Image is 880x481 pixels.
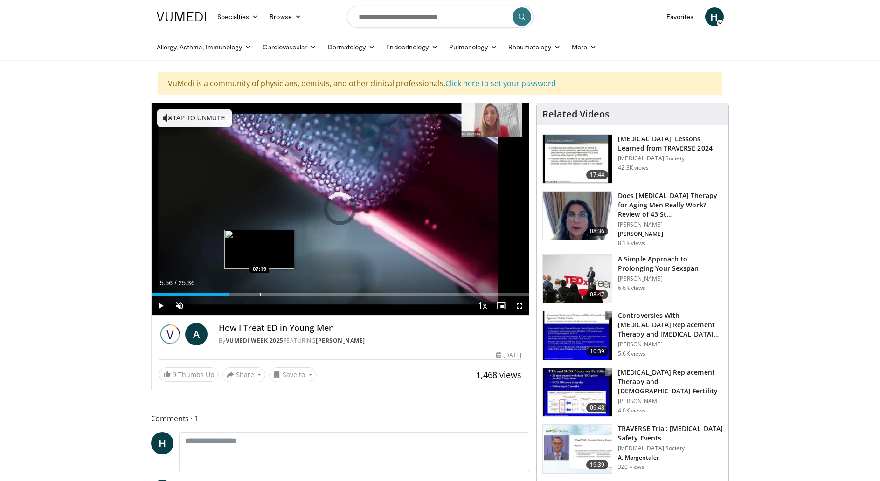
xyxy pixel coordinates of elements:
a: 09:48 [MEDICAL_DATA] Replacement Therapy and [DEMOGRAPHIC_DATA] Fertility [PERSON_NAME] 4.0K views [542,368,723,417]
button: Playback Rate [473,296,492,315]
p: 42.3K views [618,164,649,172]
a: Allergy, Asthma, Immunology [151,38,257,56]
button: Unmute [170,296,189,315]
p: [PERSON_NAME] [618,398,723,405]
button: Tap to unmute [157,109,232,127]
span: 08:36 [586,227,609,236]
p: [PERSON_NAME] [618,341,723,348]
a: Favorites [661,7,700,26]
span: 1,468 views [476,369,521,380]
a: Rheumatology [503,38,566,56]
h3: A Simple Approach to Prolonging Your Sexspan [618,254,723,273]
button: Enable picture-in-picture mode [492,296,510,315]
a: Vumedi Week 2025 [226,337,284,344]
span: 19:39 [586,460,609,469]
span: 10:39 [586,347,609,356]
p: 6.6K views [618,284,645,292]
img: 418933e4-fe1c-4c2e-be56-3ce3ec8efa3b.150x105_q85_crop-smart_upscale.jpg [543,311,612,360]
h3: Does [MEDICAL_DATA] Therapy for Aging Men Really Work? Review of 43 St… [618,191,723,219]
img: 9812f22f-d817-4923-ae6c-a42f6b8f1c21.png.150x105_q85_crop-smart_upscale.png [543,425,612,473]
img: 1317c62a-2f0d-4360-bee0-b1bff80fed3c.150x105_q85_crop-smart_upscale.jpg [543,135,612,183]
a: A [185,323,208,345]
span: 17:44 [586,170,609,179]
a: 17:44 [MEDICAL_DATA]: Lessons Learned from TRAVERSE 2024 [MEDICAL_DATA] Society 42.3K views [542,134,723,184]
p: 8.1K views [618,240,645,247]
h3: TRAVERSE Trial: [MEDICAL_DATA] Safety Events [618,424,723,443]
div: [DATE] [496,351,521,359]
p: 320 views [618,463,644,471]
a: H [151,432,173,454]
a: Dermatology [322,38,381,56]
p: [PERSON_NAME] [618,230,723,238]
a: 19:39 TRAVERSE Trial: [MEDICAL_DATA] Safety Events [MEDICAL_DATA] Society A. Morgentaler 320 views [542,424,723,474]
img: VuMedi Logo [157,12,206,21]
span: 5:56 [160,279,173,287]
span: 08:47 [586,290,609,299]
img: image.jpeg [224,230,294,269]
input: Search topics, interventions [347,6,534,28]
img: 4d4bce34-7cbb-4531-8d0c-5308a71d9d6c.150x105_q85_crop-smart_upscale.jpg [543,192,612,240]
p: A. Morgentaler [618,454,723,461]
a: Cardiovascular [257,38,322,56]
a: [PERSON_NAME] [316,337,365,344]
div: Progress Bar [152,293,529,296]
span: / [175,279,177,287]
h3: [MEDICAL_DATA]: Lessons Learned from TRAVERSE 2024 [618,134,723,153]
a: Endocrinology [381,38,443,56]
a: Click here to set your password [445,78,556,89]
div: VuMedi is a community of physicians, dentists, and other clinical professionals. [158,72,722,95]
a: Pulmonology [443,38,503,56]
button: Save to [269,367,317,382]
h3: [MEDICAL_DATA] Replacement Therapy and [DEMOGRAPHIC_DATA] Fertility [618,368,723,396]
a: 08:47 A Simple Approach to Prolonging Your Sexspan [PERSON_NAME] 6.6K views [542,254,723,304]
span: 25:36 [178,279,194,287]
a: Specialties [212,7,264,26]
a: 10:39 Controversies With [MEDICAL_DATA] Replacement Therapy and [MEDICAL_DATA] Can… [PERSON_NAME]... [542,311,723,360]
p: [MEDICAL_DATA] Society [618,445,723,452]
div: By FEATURING [219,337,522,345]
span: Comments 1 [151,412,530,425]
p: [PERSON_NAME] [618,275,723,282]
a: More [566,38,602,56]
img: c4bd4661-e278-4c34-863c-57c104f39734.150x105_q85_crop-smart_upscale.jpg [543,255,612,303]
img: 58e29ddd-d015-4cd9-bf96-f28e303b730c.150x105_q85_crop-smart_upscale.jpg [543,368,612,417]
p: [PERSON_NAME] [618,221,723,228]
span: 9 [173,370,176,379]
p: 5.6K views [618,350,645,357]
a: 08:36 Does [MEDICAL_DATA] Therapy for Aging Men Really Work? Review of 43 St… [PERSON_NAME] [PERS... [542,191,723,247]
a: 9 Thumbs Up [159,367,219,382]
button: Play [152,296,170,315]
a: H [705,7,724,26]
img: Vumedi Week 2025 [159,323,181,345]
p: [MEDICAL_DATA] Society [618,155,723,162]
button: Fullscreen [510,296,529,315]
p: 4.0K views [618,407,645,414]
span: 09:48 [586,403,609,412]
h4: How I Treat ED in Young Men [219,323,522,333]
h4: Related Videos [542,109,610,120]
a: Browse [264,7,307,26]
h3: Controversies With [MEDICAL_DATA] Replacement Therapy and [MEDICAL_DATA] Can… [618,311,723,339]
button: Share [222,367,266,382]
video-js: Video Player [152,103,529,316]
